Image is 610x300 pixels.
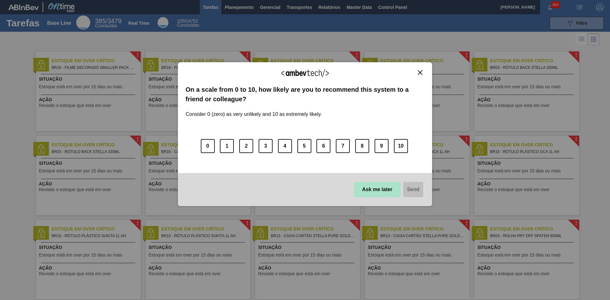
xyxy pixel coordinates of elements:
[201,139,215,153] button: 0
[239,139,253,153] button: 2
[186,85,424,104] label: On a scale from 0 to 10, how likely are you to recommend this system to a friend or colleague?
[418,70,423,75] img: Close
[297,139,311,153] button: 5
[186,104,322,117] label: Consider 0 (zero) as very unlikely and 10 as extremely likely.
[220,139,234,153] button: 1
[281,69,329,77] img: Logo Ambevtech
[354,182,401,197] button: Ask me later
[375,139,389,153] button: 9
[416,70,424,75] button: Close
[336,139,350,153] button: 7
[394,139,408,153] button: 10
[316,139,330,153] button: 6
[278,139,292,153] button: 4
[355,139,369,153] button: 8
[259,139,273,153] button: 3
